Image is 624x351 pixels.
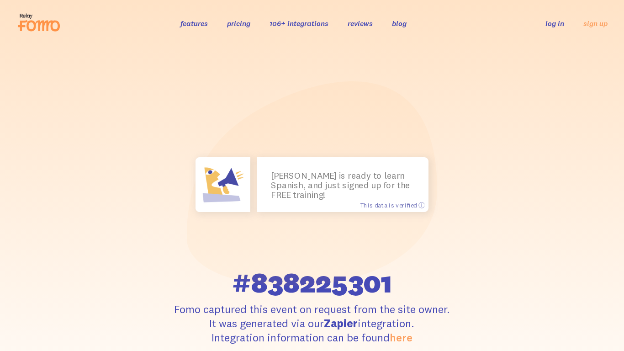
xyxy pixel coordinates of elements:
[227,19,250,28] a: pricing
[196,157,250,212] img: shoutout.jpg
[390,330,412,344] a: here
[545,19,564,28] a: log in
[392,19,407,28] a: blog
[270,19,328,28] a: 106+ integrations
[271,170,415,199] p: [PERSON_NAME] is ready to learn Spanish, and just signed up for the FREE training!
[180,19,208,28] a: features
[348,19,373,28] a: reviews
[583,19,608,28] a: sign up
[360,201,424,209] span: This data is verified ⓘ
[232,268,392,297] span: #838225301
[146,302,478,345] p: Fomo captured this event on request from the site owner. It was generated via our integration. In...
[324,316,358,330] strong: Zapier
